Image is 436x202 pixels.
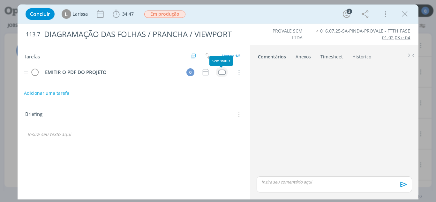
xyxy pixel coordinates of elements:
div: Sem status [209,56,233,66]
div: dialog [18,4,419,199]
span: Tarefas [24,52,40,60]
a: PROVALE SCM LTDA [273,28,303,40]
a: Histórico [352,51,372,60]
div: L [62,9,71,19]
div: Q [186,68,194,76]
button: Adicionar uma tarefa [24,87,70,99]
img: arrow-down-up.svg [206,53,210,59]
div: Anexos [296,54,311,60]
span: Em produção [144,11,185,18]
button: Q [185,67,195,77]
img: drag-icon.svg [24,71,28,73]
span: 113.7 [26,31,40,38]
span: Concluir [30,11,50,17]
div: 3 [347,9,352,14]
button: 34:47 [111,9,135,19]
a: 016.07.25-SA-PINDA-PROVALE - FTTH_FASE 01,02,03 e 04 [320,28,410,40]
a: Timesheet [320,51,343,60]
button: LLarissa [62,9,88,19]
span: 34:47 [122,11,134,17]
span: Abertas 1/6 [222,53,240,58]
button: Em produção [144,10,186,18]
div: DIAGRAMAÇÃO DAS FOLHAS / PRANCHA / VIEWPORT [41,26,247,42]
button: 3 [342,9,352,19]
span: Larissa [72,12,88,16]
div: EMITIR O PDF DO PROJETO [42,68,181,76]
button: Concluir [26,8,55,20]
span: Briefing [25,110,42,119]
a: Comentários [258,51,286,60]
